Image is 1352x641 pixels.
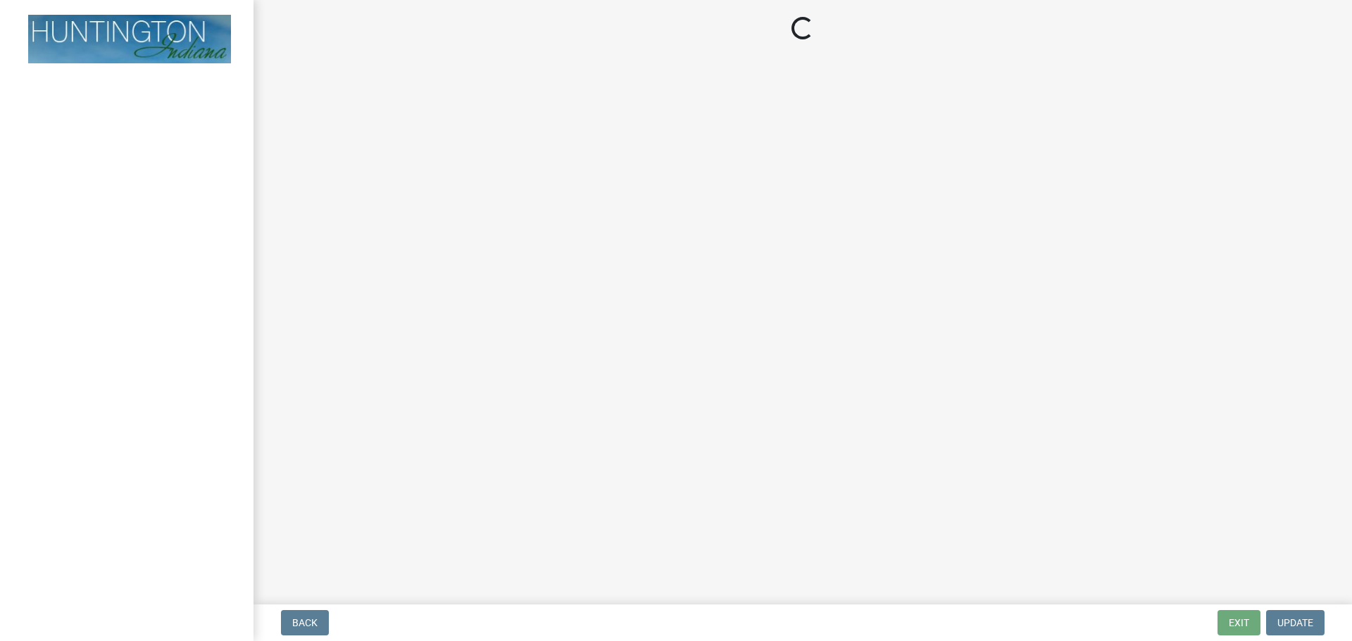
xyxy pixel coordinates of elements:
span: Update [1277,617,1313,628]
span: Back [292,617,318,628]
button: Back [281,610,329,635]
button: Exit [1218,610,1260,635]
img: Huntington County, Indiana [28,15,231,63]
button: Update [1266,610,1325,635]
